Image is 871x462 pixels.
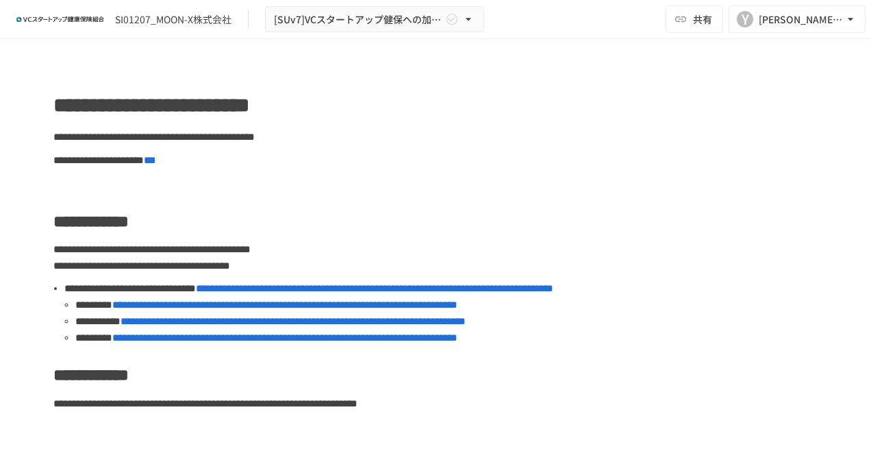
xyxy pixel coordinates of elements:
[729,5,866,33] button: Y[PERSON_NAME][EMAIL_ADDRESS][DOMAIN_NAME]
[759,11,844,28] div: [PERSON_NAME][EMAIL_ADDRESS][DOMAIN_NAME]
[265,6,484,33] button: [SUv7]VCスタートアップ健保への加入申請手続き
[666,5,723,33] button: 共有
[274,11,442,28] span: [SUv7]VCスタートアップ健保への加入申請手続き
[115,12,231,27] div: SI01207_MOON-X株式会社
[693,12,712,27] span: 共有
[16,8,104,30] img: ZDfHsVrhrXUoWEWGWYf8C4Fv4dEjYTEDCNvmL73B7ox
[737,11,753,27] div: Y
